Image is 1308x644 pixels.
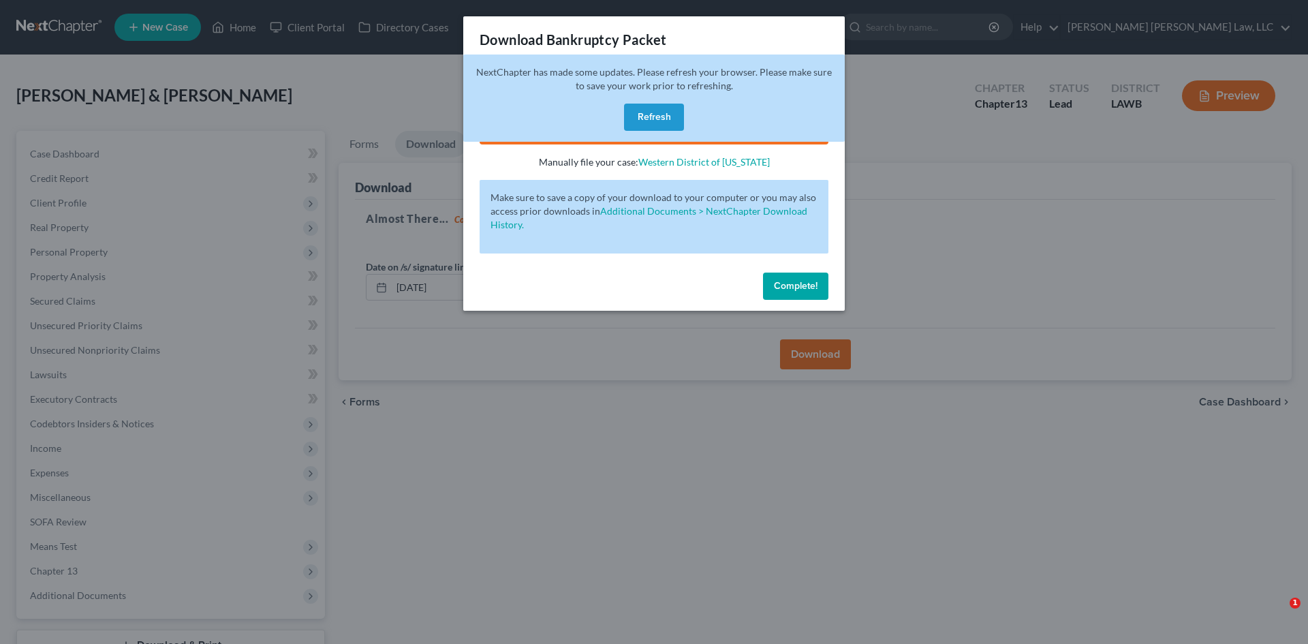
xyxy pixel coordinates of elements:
p: Manually file your case: [480,155,828,169]
span: Complete! [774,280,817,292]
a: Additional Documents > NextChapter Download History. [490,205,807,230]
p: Make sure to save a copy of your download to your computer or you may also access prior downloads in [490,191,817,232]
h3: Download Bankruptcy Packet [480,30,666,49]
iframe: Intercom live chat [1262,598,1294,630]
span: NextChapter has made some updates. Please refresh your browser. Please make sure to save your wor... [476,66,832,91]
button: Refresh [624,104,684,131]
a: Western District of [US_STATE] [638,156,770,168]
button: Complete! [763,273,828,300]
span: 1 [1290,598,1301,609]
